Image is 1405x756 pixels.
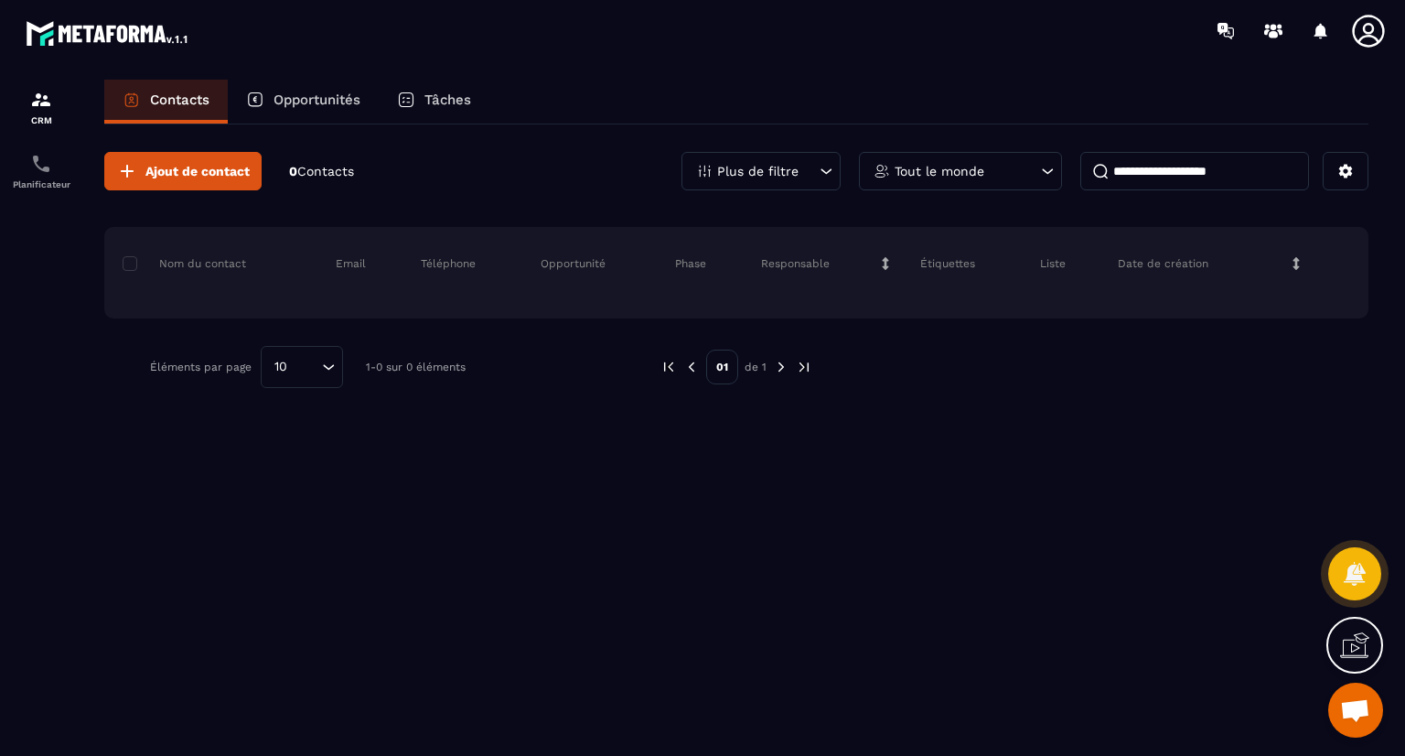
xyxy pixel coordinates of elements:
[379,80,489,124] a: Tâches
[796,359,812,375] img: next
[424,92,471,108] p: Tâches
[297,164,354,178] span: Contacts
[745,360,767,374] p: de 1
[920,256,975,271] p: Étiquettes
[717,165,799,178] p: Plus de filtre
[706,350,738,384] p: 01
[5,75,78,139] a: formationformationCRM
[683,359,700,375] img: prev
[1040,256,1066,271] p: Liste
[5,139,78,203] a: schedulerschedulerPlanificateur
[228,80,379,124] a: Opportunités
[773,359,789,375] img: next
[30,89,52,111] img: formation
[895,165,984,178] p: Tout le monde
[1328,683,1383,738] div: Ouvrir le chat
[336,256,366,271] p: Email
[366,361,466,373] p: 1-0 sur 0 éléments
[30,153,52,175] img: scheduler
[123,256,246,271] p: Nom du contact
[104,152,262,190] button: Ajout de contact
[104,80,228,124] a: Contacts
[26,16,190,49] img: logo
[1118,256,1208,271] p: Date de création
[150,92,209,108] p: Contacts
[273,92,360,108] p: Opportunités
[421,256,476,271] p: Téléphone
[761,256,830,271] p: Responsable
[5,115,78,125] p: CRM
[268,357,294,377] span: 10
[294,357,317,377] input: Search for option
[145,162,250,180] span: Ajout de contact
[261,346,343,388] div: Search for option
[660,359,677,375] img: prev
[541,256,606,271] p: Opportunité
[289,163,354,180] p: 0
[5,179,78,189] p: Planificateur
[675,256,706,271] p: Phase
[150,361,252,373] p: Éléments par page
